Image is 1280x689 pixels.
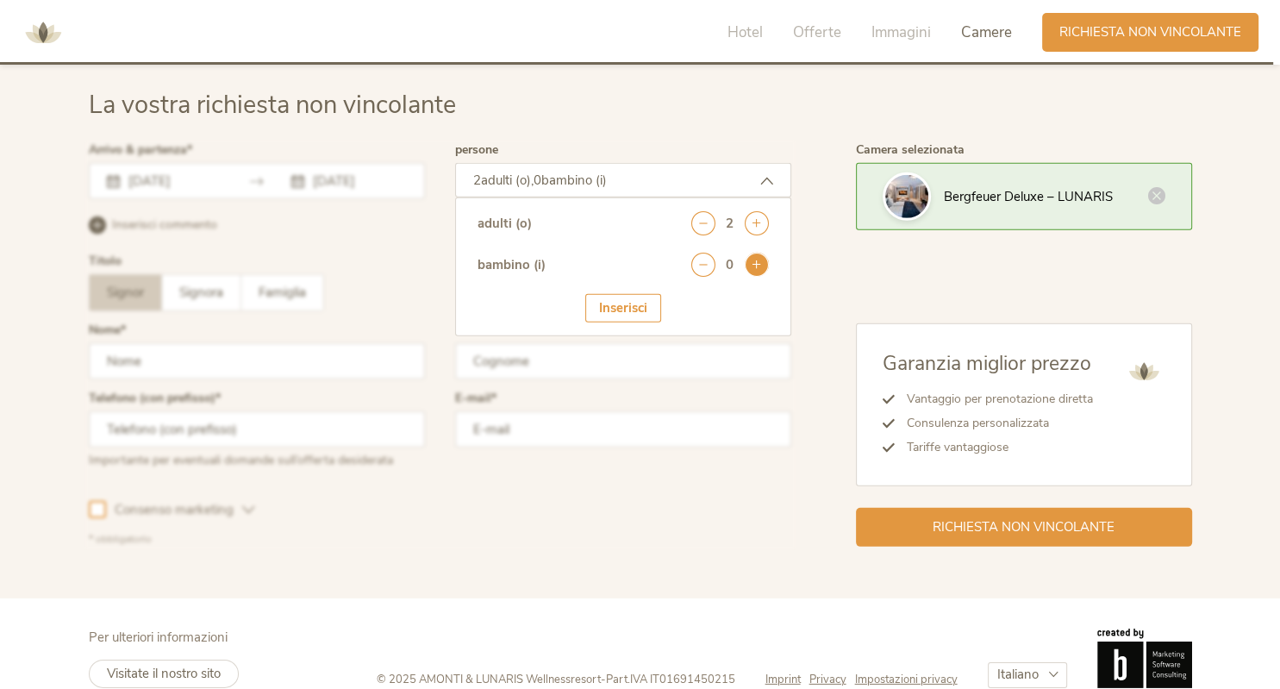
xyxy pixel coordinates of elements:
[944,188,1113,205] span: Bergfeuer Deluxe – LUNARIS
[726,215,734,233] div: 2
[481,172,534,189] span: adulti (o),
[895,387,1093,411] li: Vantaggio per prenotazione diretta
[895,411,1093,435] li: Consulenza personalizzata
[478,215,532,233] div: adulti (o)
[89,629,228,646] span: Per ulteriori informazioni
[871,22,931,42] span: Immagini
[727,22,763,42] span: Hotel
[961,22,1012,42] span: Camere
[1097,629,1192,687] img: Brandnamic GmbH | Leading Hospitality Solutions
[1059,23,1241,41] span: Richiesta non vincolante
[895,435,1093,460] li: Tariffe vantaggiose
[601,672,606,687] span: -
[855,672,958,687] a: Impostazioni privacy
[89,660,239,688] a: Visitate il nostro sito
[89,88,456,122] span: La vostra richiesta non vincolante
[541,172,607,189] span: bambino (i)
[585,294,661,323] div: Inserisci
[765,672,801,687] span: Imprint
[377,672,601,687] span: © 2025 AMONTI & LUNARIS Wellnessresort
[107,665,221,682] span: Visitate il nostro sito
[883,350,1091,377] span: Garanzia miglior prezzo
[473,172,481,189] span: 2
[455,144,498,156] label: persone
[765,672,809,687] a: Imprint
[933,518,1115,536] span: Richiesta non vincolante
[885,175,928,218] img: La vostra richiesta non vincolante
[809,672,855,687] a: Privacy
[726,256,734,274] div: 0
[793,22,841,42] span: Offerte
[17,7,69,59] img: AMONTI & LUNARIS Wellnessresort
[1122,350,1165,393] img: AMONTI & LUNARIS Wellnessresort
[478,256,546,274] div: bambino (i)
[809,672,846,687] span: Privacy
[17,26,69,38] a: AMONTI & LUNARIS Wellnessresort
[606,672,735,687] span: Part.IVA IT01691450215
[534,172,541,189] span: 0
[856,141,965,158] span: Camera selezionata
